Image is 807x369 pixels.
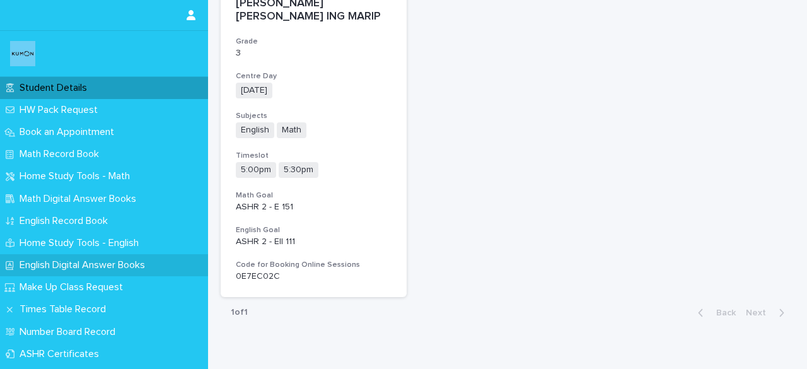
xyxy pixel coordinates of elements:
p: Book an Appointment [15,126,124,138]
span: Next [746,308,774,317]
p: Make Up Class Request [15,281,133,293]
h3: Code for Booking Online Sessions [236,260,392,270]
p: HW Pack Request [15,104,108,116]
p: ASHR 2 - EII 111 [236,237,392,247]
button: Next [741,307,794,319]
p: Math Record Book [15,148,109,160]
span: Math [277,122,306,138]
img: o6XkwfS7S2qhyeB9lxyF [10,41,35,66]
p: 0E7EC02C [236,271,392,282]
p: English Digital Answer Books [15,259,155,271]
p: Home Study Tools - Math [15,170,140,182]
span: English [236,122,274,138]
h3: Math Goal [236,190,392,201]
p: 1 of 1 [221,297,258,328]
span: Back [709,308,736,317]
span: 5:00pm [236,162,276,178]
p: English Record Book [15,215,118,227]
h3: Timeslot [236,151,392,161]
p: Math Digital Answer Books [15,193,146,205]
p: ASHR Certificates [15,348,109,360]
span: [DATE] [236,83,272,98]
p: Student Details [15,82,97,94]
button: Back [688,307,741,319]
p: ASHR 2 - E 151 [236,202,392,213]
p: Number Board Record [15,326,125,338]
p: Home Study Tools - English [15,237,149,249]
span: 5:30pm [279,162,318,178]
h3: English Goal [236,225,392,235]
p: Times Table Record [15,303,116,315]
h3: Grade [236,37,392,47]
p: 3 [236,48,392,59]
h3: Subjects [236,111,392,121]
h3: Centre Day [236,71,392,81]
